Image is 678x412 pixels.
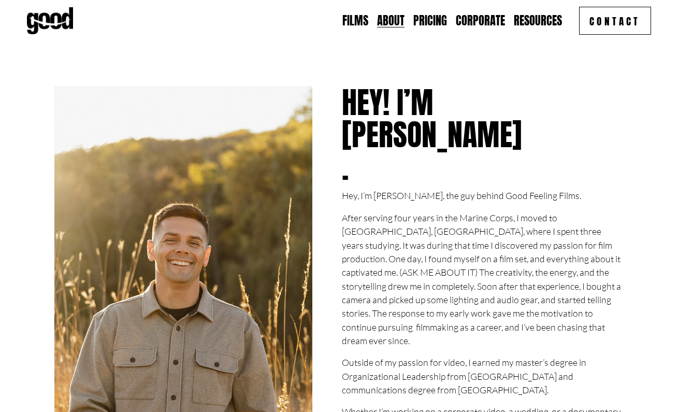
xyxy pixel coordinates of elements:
a: Corporate [456,12,505,29]
a: Pricing [413,12,447,29]
p: Outside of my passion for video, I earned my master’s degree in Organizational Leadership from [G... [342,356,624,396]
a: folder dropdown [514,12,562,29]
a: Films [342,12,368,29]
h2: Hey! I’m [PERSON_NAME]. [342,86,528,183]
p: Hey, I’m [PERSON_NAME], the guy behind Good Feeling Films. [342,189,624,202]
a: Contact [579,7,651,35]
span: Resources [514,14,562,28]
p: After serving four years in the Marine Corps, I moved to [GEOGRAPHIC_DATA], [GEOGRAPHIC_DATA], wh... [342,211,624,348]
img: Good Feeling Films [27,7,73,34]
a: About [377,12,405,29]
